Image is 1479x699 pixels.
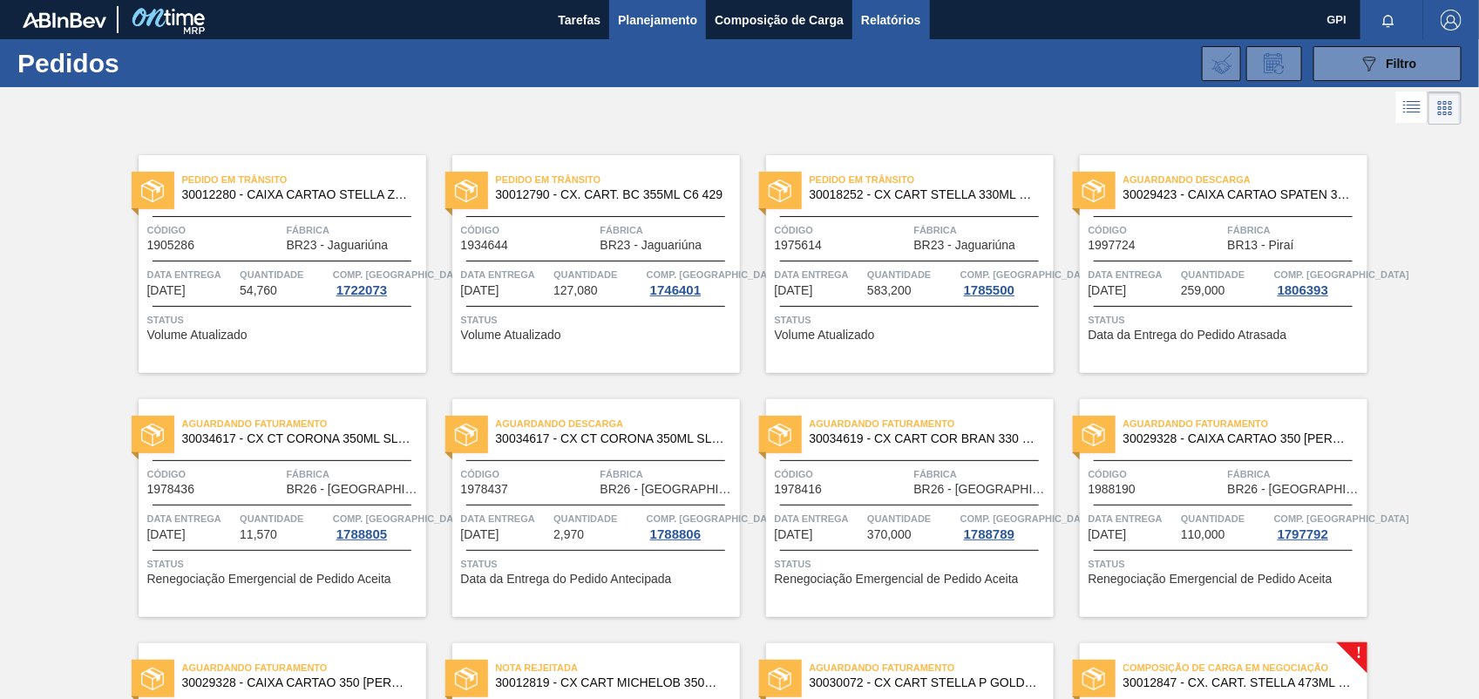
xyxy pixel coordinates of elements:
[426,155,740,373] a: statusPedido em Trânsito30012790 - CX. CART. BC 355ML C6 429Código1934644FábricaBR23 - Jaguariúna...
[23,12,106,28] img: TNhmsLtSVTkK8tSr43FrP2fwEKptu5GPRR3wAAAABJRU5ErkJggg==
[1274,266,1409,283] span: Comp. Carga
[147,221,282,239] span: Código
[141,180,164,202] img: status
[1123,188,1353,201] span: 30029423 - CAIXA CARTAO SPATEN 330 C6 429
[1089,311,1363,329] span: Status
[461,573,672,586] span: Data da Entrega do Pedido Antecipada
[861,10,920,31] span: Relatórios
[182,415,426,432] span: Aguardando Faturamento
[960,266,1049,297] a: Comp. [GEOGRAPHIC_DATA]1785500
[496,415,740,432] span: Aguardando Descarga
[618,10,697,31] span: Planejamento
[914,465,1049,483] span: Fábrica
[1228,483,1363,496] span: BR26 - Uberlândia
[1181,266,1270,283] span: Quantidade
[1274,527,1332,541] div: 1797792
[147,555,422,573] span: Status
[461,221,596,239] span: Código
[1123,171,1367,188] span: Aguardando Descarga
[240,266,329,283] span: Quantidade
[333,510,422,541] a: Comp. [GEOGRAPHIC_DATA]1788805
[867,528,912,541] span: 370,000
[810,171,1054,188] span: Pedido em Trânsito
[333,266,468,283] span: Comp. Carga
[740,399,1054,617] a: statusAguardando Faturamento30034619 - CX CART COR BRAN 330 C6 298G CENTCódigo1978416FábricaBR26 ...
[647,266,782,283] span: Comp. Carga
[810,676,1040,689] span: 30030072 - CX CART STELLA P GOLD 330ML C6 298 NIV23
[775,483,823,496] span: 1978416
[775,528,813,541] span: 16/08/2025
[1123,432,1353,445] span: 30029328 - CAIXA CARTAO 350 ML STELLA PURE GOLD C08
[775,510,864,527] span: Data entrega
[960,510,1096,527] span: Comp. Carga
[147,311,422,329] span: Status
[960,266,1096,283] span: Comp. Carga
[461,510,550,527] span: Data entrega
[775,284,813,297] span: 23/07/2025
[775,221,910,239] span: Código
[769,424,791,446] img: status
[1089,573,1333,586] span: Renegociação Emergencial de Pedido Aceita
[775,311,1049,329] span: Status
[287,239,389,252] span: BR23 - Jaguariúna
[960,283,1018,297] div: 1785500
[1274,510,1409,527] span: Comp. Carga
[147,510,236,527] span: Data entrega
[1428,92,1462,125] div: Visão em Cards
[496,659,740,676] span: Nota rejeitada
[769,180,791,202] img: status
[461,465,596,483] span: Código
[1396,92,1428,125] div: Visão em Lista
[182,659,426,676] span: Aguardando Faturamento
[1181,510,1270,527] span: Quantidade
[461,266,550,283] span: Data entrega
[461,284,499,297] span: 15/05/2025
[240,528,277,541] span: 11,570
[147,465,282,483] span: Código
[1228,221,1363,239] span: Fábrica
[914,221,1049,239] span: Fábrica
[960,510,1049,541] a: Comp. [GEOGRAPHIC_DATA]1788789
[600,483,736,496] span: BR26 - Uberlândia
[240,510,329,527] span: Quantidade
[17,53,273,73] h1: Pedidos
[1089,239,1136,252] span: 1997724
[775,555,1049,573] span: Status
[810,659,1054,676] span: Aguardando Faturamento
[147,483,195,496] span: 1978436
[1274,283,1332,297] div: 1806393
[775,573,1019,586] span: Renegociação Emergencial de Pedido Aceita
[810,415,1054,432] span: Aguardando Faturamento
[1089,284,1127,297] span: 04/08/2025
[1082,180,1105,202] img: status
[1246,46,1302,81] div: Solicitação de Revisão de Pedidos
[182,188,412,201] span: 30012280 - CAIXA CARTAO STELLA ZERO 330ML EXP CHILE
[333,266,422,297] a: Comp. [GEOGRAPHIC_DATA]1722073
[1089,221,1224,239] span: Código
[600,239,702,252] span: BR23 - Jaguariúna
[461,311,736,329] span: Status
[426,399,740,617] a: statusAguardando Descarga30034617 - CX CT CORONA 350ML SLEEK C8 CENTECódigo1978437FábricaBR26 - [...
[914,483,1049,496] span: BR26 - Uberlândia
[553,284,598,297] span: 127,080
[769,668,791,690] img: status
[147,284,186,297] span: 18/04/2025
[287,483,422,496] span: BR26 - Uberlândia
[461,555,736,573] span: Status
[1360,8,1416,32] button: Notificações
[182,171,426,188] span: Pedido em Trânsito
[496,171,740,188] span: Pedido em Trânsito
[1313,46,1462,81] button: Filtro
[553,266,642,283] span: Quantidade
[112,399,426,617] a: statusAguardando Faturamento30034617 - CX CT CORONA 350ML SLEEK C8 CENTECódigo1978436FábricaBR26 ...
[810,432,1040,445] span: 30034619 - CX CART COR BRAN 330 C6 298G CENT
[1082,424,1105,446] img: status
[960,527,1018,541] div: 1788789
[1089,555,1363,573] span: Status
[333,527,390,541] div: 1788805
[461,329,561,342] span: Volume Atualizado
[1054,399,1367,617] a: statusAguardando Faturamento30029328 - CAIXA CARTAO 350 [PERSON_NAME] PURE GOLD C08Código1988190F...
[867,284,912,297] span: 583,200
[647,283,704,297] div: 1746401
[182,676,412,689] span: 30029328 - CAIXA CARTAO 350 ML STELLA PURE GOLD C08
